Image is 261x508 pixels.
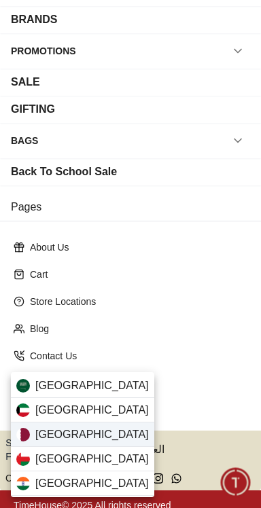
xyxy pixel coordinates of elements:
img: Kuwait [16,403,30,417]
span: [GEOGRAPHIC_DATA] [35,475,149,492]
span: [GEOGRAPHIC_DATA] [35,378,149,394]
span: [GEOGRAPHIC_DATA] [35,451,149,467]
span: [GEOGRAPHIC_DATA] [35,402,149,418]
span: [GEOGRAPHIC_DATA] [35,427,149,443]
img: Oman [16,452,30,466]
img: Qatar [16,428,30,441]
div: Chat Widget [221,468,251,498]
img: Saudi Arabia [16,379,30,393]
img: India [16,477,30,490]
